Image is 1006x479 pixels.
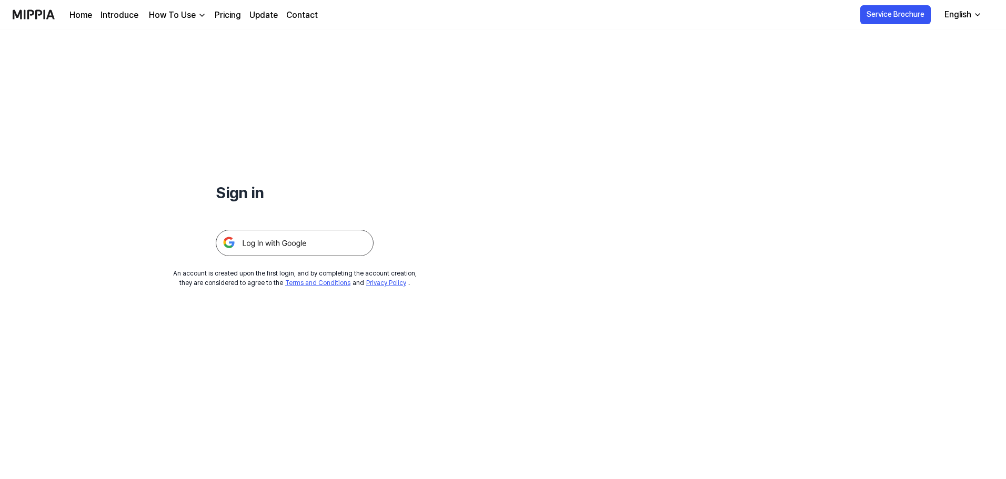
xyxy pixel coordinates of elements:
[216,230,374,256] img: 구글 로그인 버튼
[249,9,278,22] a: Update
[860,5,931,24] button: Service Brochure
[942,8,973,21] div: English
[147,9,198,22] div: How To Use
[69,9,92,22] a: Home
[147,9,206,22] button: How To Use
[173,269,417,288] div: An account is created upon the first login, and by completing the account creation, they are cons...
[936,4,988,25] button: English
[215,9,241,22] a: Pricing
[366,279,406,287] a: Privacy Policy
[100,9,138,22] a: Introduce
[286,9,318,22] a: Contact
[285,279,350,287] a: Terms and Conditions
[198,11,206,19] img: down
[216,181,374,205] h1: Sign in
